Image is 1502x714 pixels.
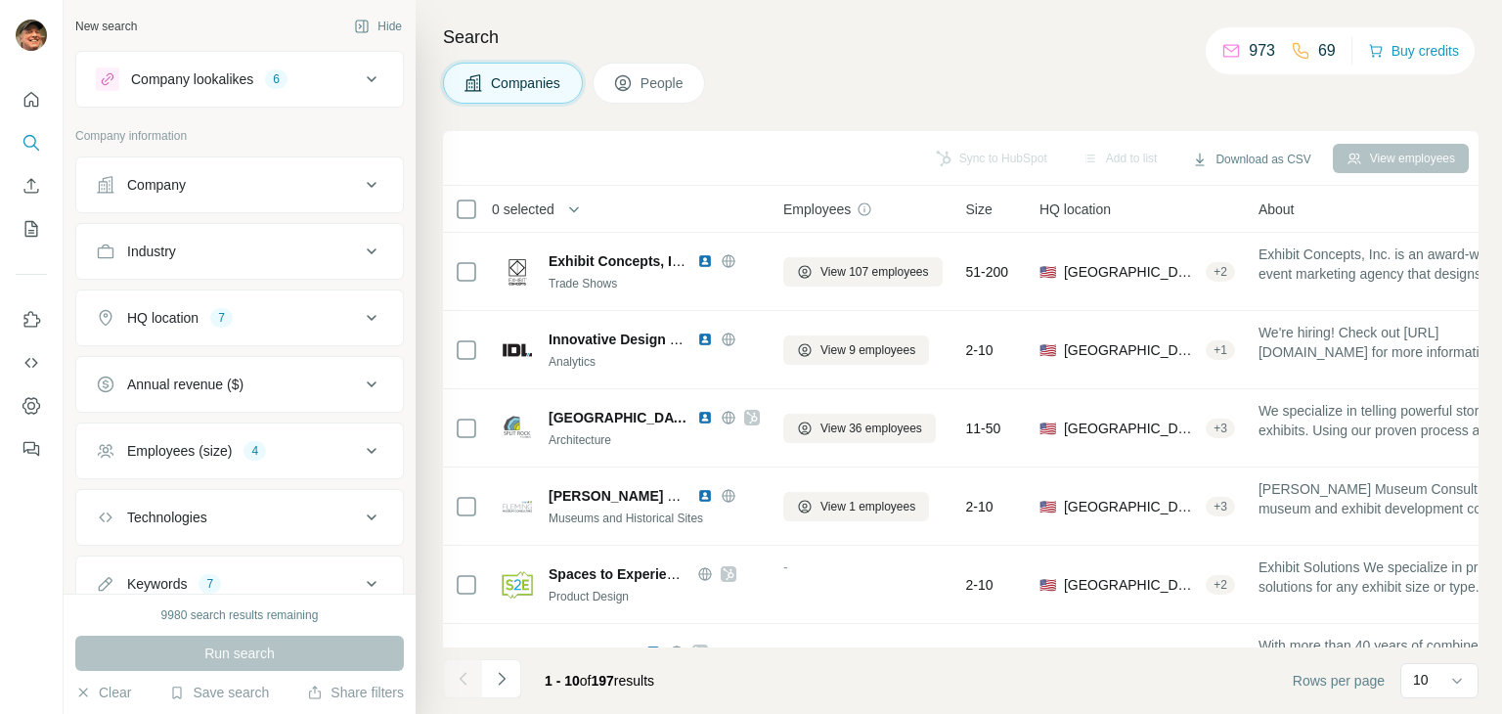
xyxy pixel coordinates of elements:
[265,70,287,88] div: 6
[76,361,403,408] button: Annual revenue ($)
[1206,498,1235,515] div: + 3
[443,23,1479,51] h4: Search
[549,510,760,527] div: Museums and Historical Sites
[549,566,698,582] span: Spaces to Experiences
[545,673,580,689] span: 1 - 10
[243,442,266,460] div: 4
[1039,262,1056,282] span: 🇺🇸
[502,569,533,601] img: Logo of Spaces to Experiences
[210,309,233,327] div: 7
[1039,340,1056,360] span: 🇺🇸
[76,228,403,275] button: Industry
[492,200,554,219] span: 0 selected
[76,56,403,103] button: Company lookalikes6
[1413,670,1429,690] p: 10
[16,211,47,246] button: My lists
[549,431,760,449] div: Architecture
[502,413,533,444] img: Logo of Split Rock Studios
[783,559,788,575] span: -
[1064,419,1198,438] span: [GEOGRAPHIC_DATA], [US_STATE]
[549,332,701,347] span: Innovative Design Labs
[127,508,207,527] div: Technologies
[1368,37,1459,65] button: Buy credits
[127,242,176,261] div: Industry
[491,73,562,93] span: Companies
[502,335,533,366] img: Logo of Innovative Design Labs
[820,498,915,515] span: View 1 employees
[1039,419,1056,438] span: 🇺🇸
[1206,263,1235,281] div: + 2
[580,673,592,689] span: of
[16,168,47,203] button: Enrich CSV
[697,488,713,504] img: LinkedIn logo
[1178,145,1324,174] button: Download as CSV
[75,683,131,702] button: Clear
[127,441,232,461] div: Employees (size)
[545,673,654,689] span: results
[16,431,47,467] button: Feedback
[16,302,47,337] button: Use Surfe on LinkedIn
[1064,575,1198,595] span: [GEOGRAPHIC_DATA], [GEOGRAPHIC_DATA]
[76,427,403,474] button: Employees (size)4
[783,492,929,521] button: View 1 employees
[502,256,533,288] img: Logo of Exhibit Concepts, Inc.
[1206,420,1235,437] div: + 3
[482,659,521,698] button: Navigate to next page
[783,335,929,365] button: View 9 employees
[161,606,319,624] div: 9980 search results remaining
[16,125,47,160] button: Search
[549,253,691,269] span: Exhibit Concepts, Inc.
[820,420,922,437] span: View 36 employees
[127,375,243,394] div: Annual revenue ($)
[1039,497,1056,516] span: 🇺🇸
[76,161,403,208] button: Company
[127,175,186,195] div: Company
[641,73,685,93] span: People
[127,574,187,594] div: Keywords
[966,497,994,516] span: 2-10
[1206,341,1235,359] div: + 1
[549,275,760,292] div: Trade Shows
[697,410,713,425] img: LinkedIn logo
[966,200,993,219] span: Size
[502,647,533,679] img: Logo of Museum EXP
[549,353,760,371] div: Analytics
[75,18,137,35] div: New search
[966,419,1001,438] span: 11-50
[16,82,47,117] button: Quick start
[1064,340,1198,360] span: [GEOGRAPHIC_DATA], [GEOGRAPHIC_DATA]
[76,560,403,607] button: Keywords7
[783,200,851,219] span: Employees
[1293,671,1385,691] span: Rows per page
[1259,200,1295,219] span: About
[16,388,47,424] button: Dashboard
[307,683,404,702] button: Share filters
[645,645,661,660] img: LinkedIn logo
[169,683,269,702] button: Save search
[549,643,636,662] span: Museum EXP
[966,575,994,595] span: 2-10
[697,253,713,269] img: LinkedIn logo
[1064,262,1198,282] span: [GEOGRAPHIC_DATA], [US_STATE]
[127,308,199,328] div: HQ location
[1206,576,1235,594] div: + 2
[1318,39,1336,63] p: 69
[592,673,614,689] span: 197
[820,263,929,281] span: View 107 employees
[1039,575,1056,595] span: 🇺🇸
[340,12,416,41] button: Hide
[1039,200,1111,219] span: HQ location
[76,294,403,341] button: HQ location7
[820,341,915,359] span: View 9 employees
[549,588,760,605] div: Product Design
[75,127,404,145] p: Company information
[76,494,403,541] button: Technologies
[199,575,221,593] div: 7
[549,408,687,427] span: [GEOGRAPHIC_DATA]
[502,491,533,522] img: Logo of Fleming Museum Consulting
[16,345,47,380] button: Use Surfe API
[966,262,1009,282] span: 51-200
[16,20,47,51] img: Avatar
[966,340,994,360] span: 2-10
[1064,497,1198,516] span: [GEOGRAPHIC_DATA], [US_STATE]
